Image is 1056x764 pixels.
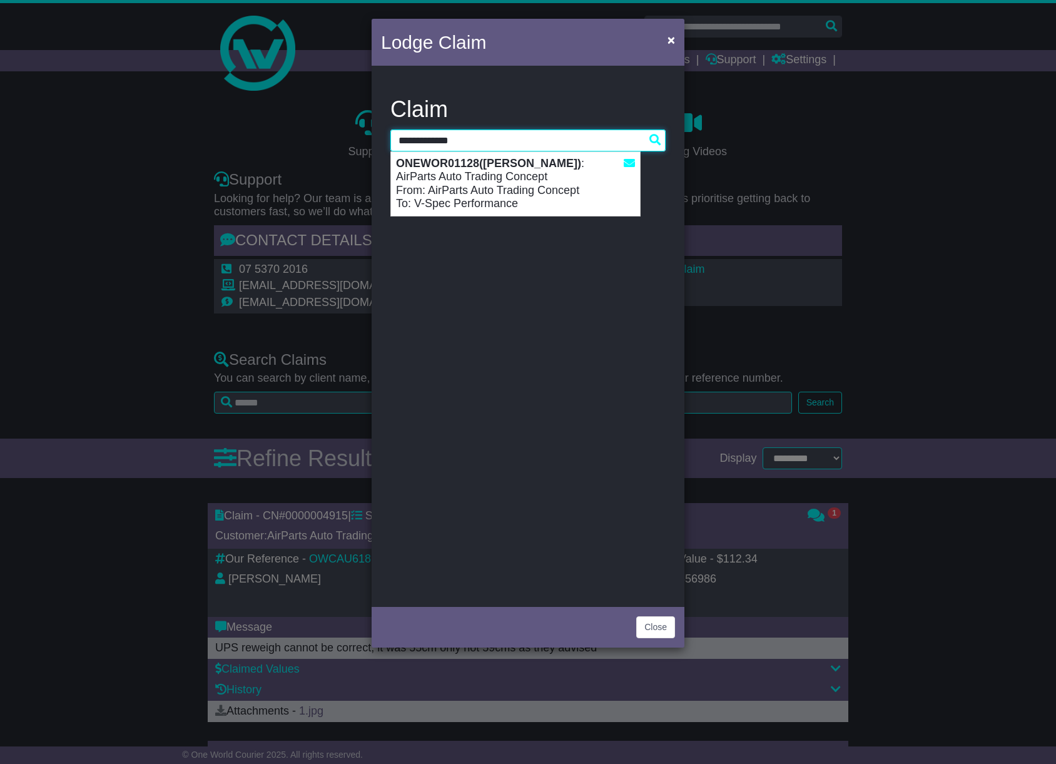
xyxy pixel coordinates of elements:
span: × [668,33,675,47]
div: : AirParts Auto Trading Concept From: AirParts Auto Trading Concept To: V-Spec Performance [391,152,640,216]
h3: Claim [390,97,666,122]
button: Close [661,27,681,53]
strong: ONEWOR01128([PERSON_NAME]) [396,157,581,170]
h4: Lodge Claim [381,28,486,56]
button: Close [636,616,675,638]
